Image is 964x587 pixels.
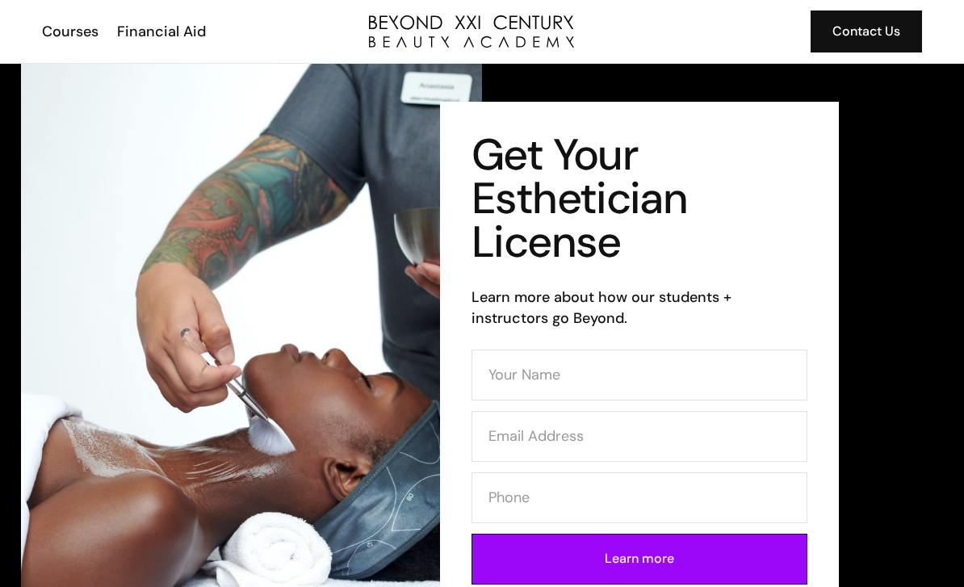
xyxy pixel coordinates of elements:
[472,411,807,462] input: Email Address
[472,350,807,400] input: Your Name
[472,350,807,585] form: Contact Form (Esthi)
[472,472,807,523] input: Phone
[369,15,574,48] img: beyond logo
[107,21,214,42] a: Financial Aid
[472,287,807,329] h6: Learn more about how our students + instructors go Beyond.
[472,534,807,585] input: Learn more
[832,21,900,42] div: Contact Us
[472,133,807,264] h1: Get Your Esthetician License
[811,10,922,52] a: Contact Us
[42,21,98,42] div: Courses
[369,15,574,48] a: home
[117,21,206,42] div: Financial Aid
[31,21,107,42] a: Courses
